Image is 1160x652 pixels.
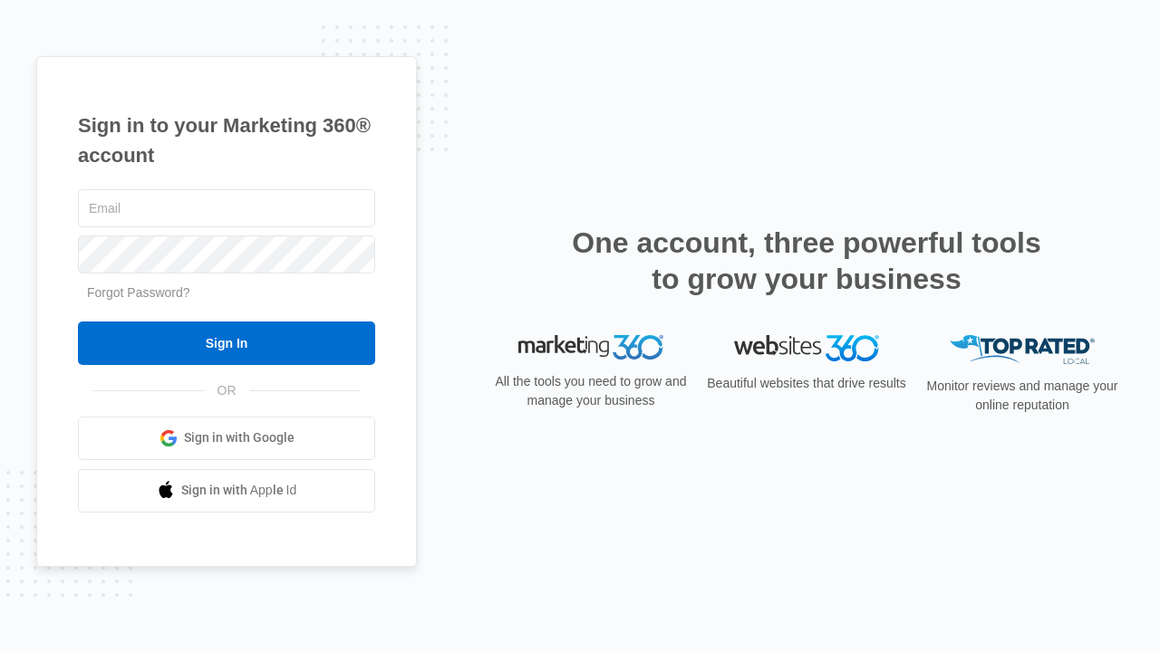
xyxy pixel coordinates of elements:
[921,377,1124,415] p: Monitor reviews and manage your online reputation
[87,285,190,300] a: Forgot Password?
[950,335,1095,365] img: Top Rated Local
[205,381,249,400] span: OR
[181,481,297,500] span: Sign in with Apple Id
[78,321,375,365] input: Sign In
[78,110,375,170] h1: Sign in to your Marketing 360® account
[489,372,692,410] p: All the tools you need to grow and manage your business
[78,189,375,227] input: Email
[705,374,908,393] p: Beautiful websites that drive results
[78,469,375,513] a: Sign in with Apple Id
[518,335,663,360] img: Marketing 360
[734,335,879,361] img: Websites 360
[78,417,375,460] a: Sign in with Google
[184,428,295,447] span: Sign in with Google
[566,225,1047,297] h2: One account, three powerful tools to grow your business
